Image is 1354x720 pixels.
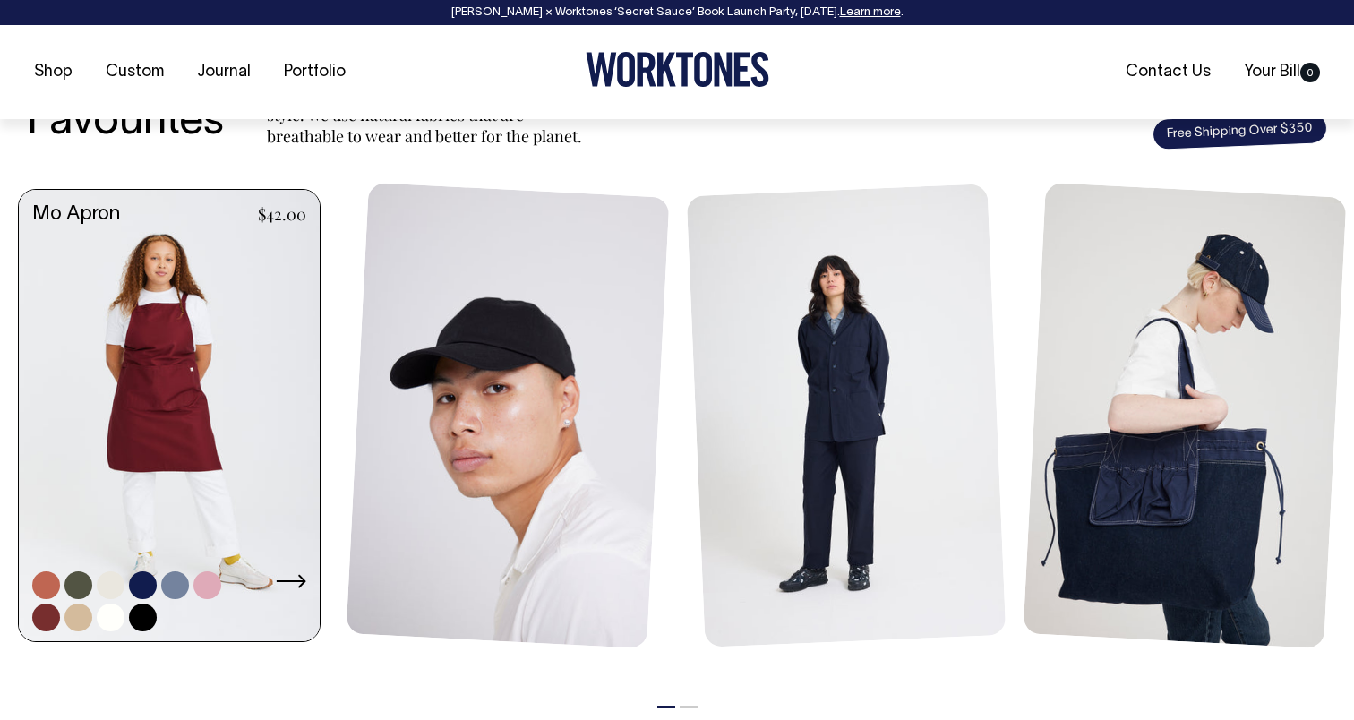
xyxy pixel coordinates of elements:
[840,7,901,18] a: Learn more
[1023,183,1346,648] img: Store Bag
[277,57,353,87] a: Portfolio
[27,57,80,87] a: Shop
[680,706,698,708] button: 2 of 2
[1118,57,1218,87] a: Contact Us
[18,6,1336,19] div: [PERSON_NAME] × Worktones ‘Secret Sauce’ Book Launch Party, [DATE]. .
[1152,112,1327,150] span: Free Shipping Over $350
[1300,63,1320,82] span: 0
[657,706,675,708] button: 1 of 2
[346,183,669,648] img: Blank Dad Cap
[99,57,171,87] a: Custom
[1237,57,1327,87] a: Your Bill0
[190,57,258,87] a: Journal
[687,184,1007,648] img: Unstructured Blazer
